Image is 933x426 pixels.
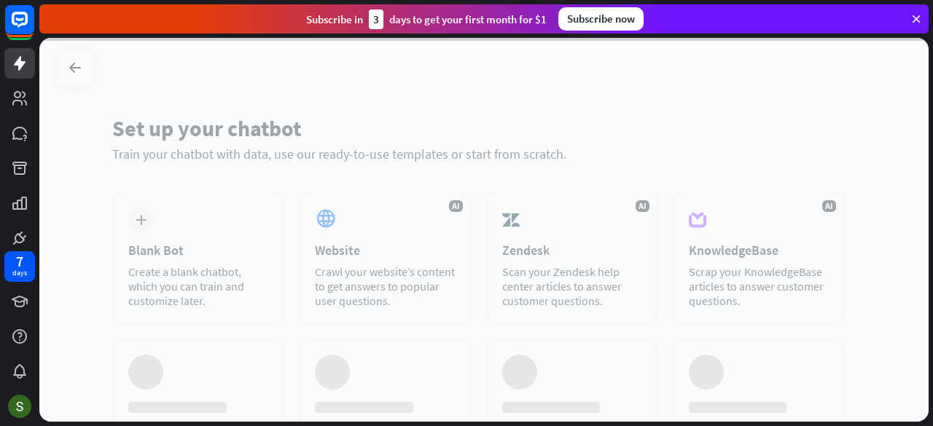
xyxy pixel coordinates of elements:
[369,9,383,29] div: 3
[306,9,547,29] div: Subscribe in days to get your first month for $1
[4,251,35,282] a: 7 days
[12,268,27,278] div: days
[16,255,23,268] div: 7
[558,7,644,31] div: Subscribe now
